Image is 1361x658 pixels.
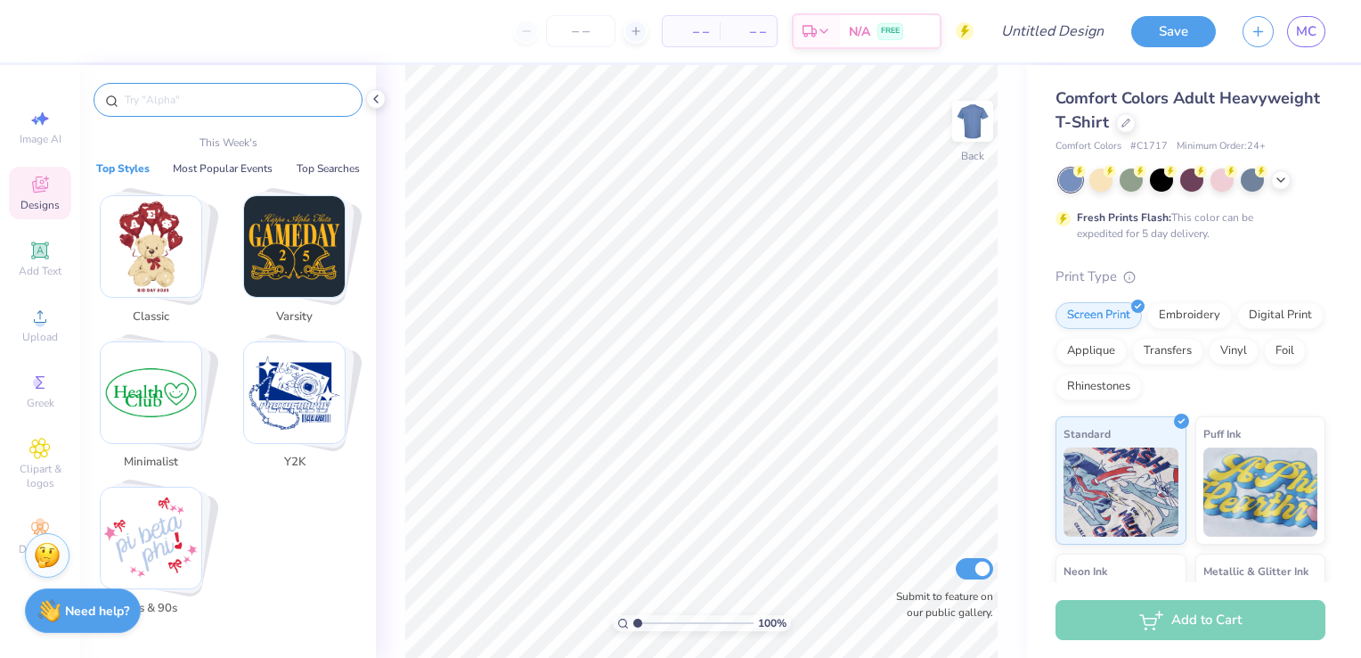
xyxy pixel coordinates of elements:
[1209,338,1259,365] div: Vinyl
[89,487,224,624] button: Stack Card Button 80s & 90s
[65,603,129,620] strong: Need help?
[91,160,155,177] button: Top Styles
[101,342,201,443] img: Minimalist
[265,454,323,472] span: Y2K
[232,341,367,479] button: Stack Card Button Y2K
[1147,302,1232,329] div: Embroidery
[1131,16,1216,47] button: Save
[881,25,900,37] span: FREE
[1077,210,1296,242] div: This color can be expedited for 5 day delivery.
[19,542,61,556] span: Decorate
[27,396,54,410] span: Greek
[546,15,615,47] input: – –
[123,91,351,109] input: Try "Alpha"
[730,22,766,41] span: – –
[20,198,60,212] span: Designs
[122,454,180,472] span: Minimalist
[244,342,345,443] img: Y2K
[265,308,323,326] span: Varsity
[955,103,990,139] img: Back
[89,341,224,479] button: Stack Card Button Minimalist
[1064,562,1107,580] span: Neon Ink
[886,588,993,621] label: Submit to feature on our public gallery.
[1055,338,1127,365] div: Applique
[1237,302,1324,329] div: Digital Print
[1055,139,1121,154] span: Comfort Colors
[232,195,367,333] button: Stack Card Button Varsity
[1203,562,1308,580] span: Metallic & Glitter Ink
[122,308,180,326] span: Classic
[1055,302,1142,329] div: Screen Print
[122,600,180,618] span: 80s & 90s
[1287,16,1325,47] a: MC
[22,330,58,344] span: Upload
[758,615,786,631] span: 100 %
[244,196,345,297] img: Varsity
[1055,374,1142,400] div: Rhinestones
[167,160,278,177] button: Most Popular Events
[1132,338,1203,365] div: Transfers
[291,160,365,177] button: Top Searches
[1064,448,1178,537] img: Standard
[1264,338,1306,365] div: Foil
[1064,424,1111,443] span: Standard
[1130,139,1168,154] span: # C1717
[1177,139,1266,154] span: Minimum Order: 24 +
[101,196,201,297] img: Classic
[1203,448,1318,537] img: Puff Ink
[1077,210,1171,225] strong: Fresh Prints Flash:
[673,22,709,41] span: – –
[1203,424,1241,443] span: Puff Ink
[9,462,71,490] span: Clipart & logos
[200,135,257,151] p: This Week's
[101,488,201,588] img: 80s & 90s
[987,13,1118,49] input: Untitled Design
[849,22,870,41] span: N/A
[19,264,61,278] span: Add Text
[1055,87,1320,133] span: Comfort Colors Adult Heavyweight T-Shirt
[89,195,224,333] button: Stack Card Button Classic
[1055,267,1325,287] div: Print Type
[1296,21,1316,42] span: MC
[961,148,984,164] div: Back
[20,132,61,146] span: Image AI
